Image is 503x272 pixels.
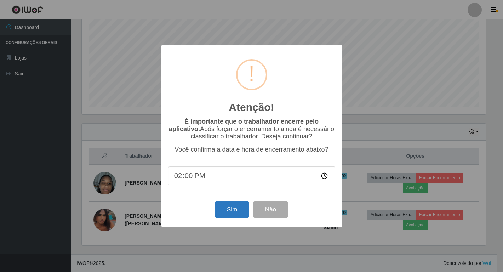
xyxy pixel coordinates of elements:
b: É importante que o trabalhador encerre pelo aplicativo. [169,118,319,132]
p: Você confirma a data e hora de encerramento abaixo? [168,146,335,153]
button: Não [253,201,288,218]
h2: Atenção! [229,101,274,114]
p: Após forçar o encerramento ainda é necessário classificar o trabalhador. Deseja continuar? [168,118,335,140]
button: Sim [215,201,249,218]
